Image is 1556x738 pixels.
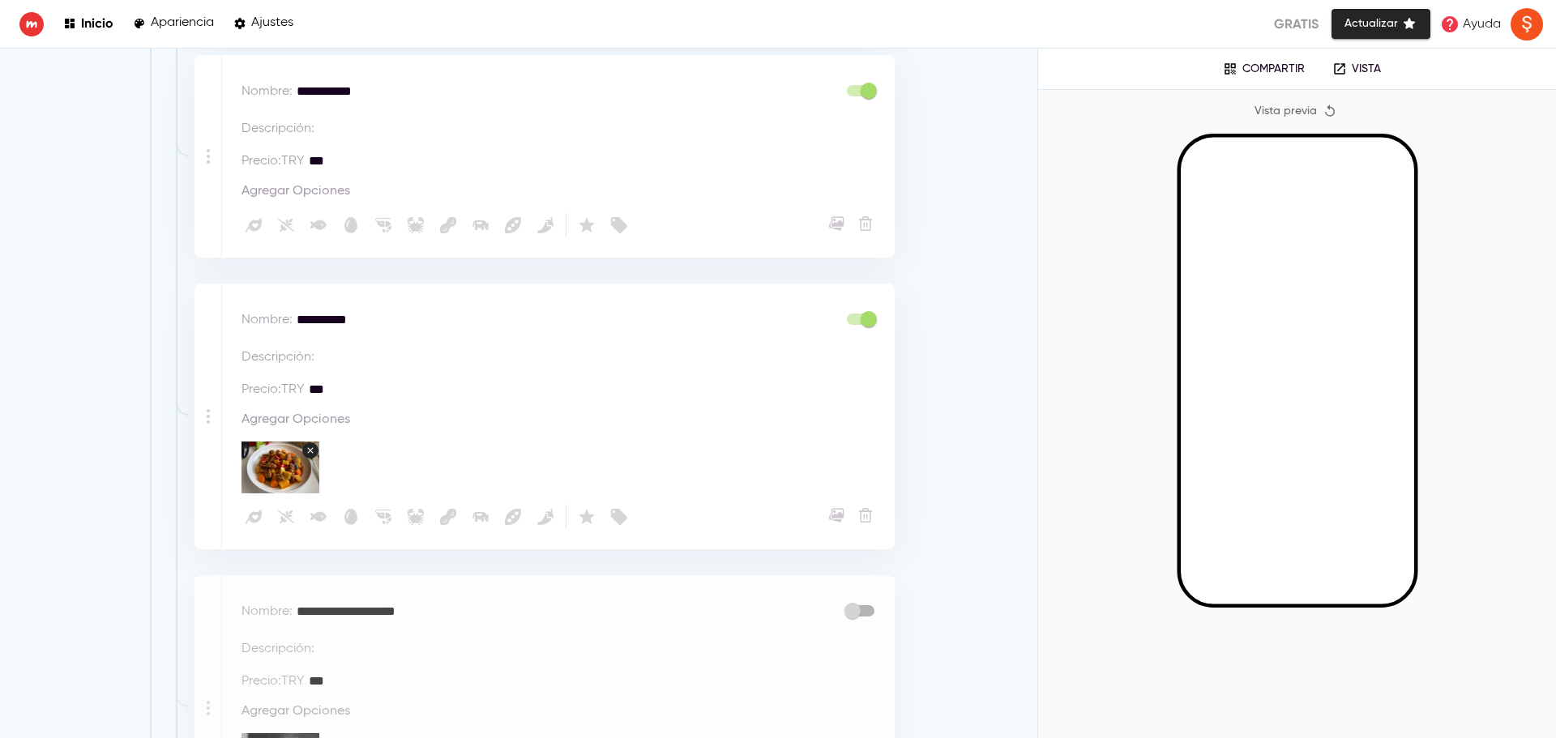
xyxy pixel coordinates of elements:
p: Descripción : [242,639,314,659]
span: Agregar Opciones [242,184,350,199]
a: Inicio [63,13,113,35]
button: Eliminar [855,213,876,234]
p: Compartir [1242,62,1305,76]
button: Actualizar [1332,9,1430,39]
p: Gratis [1274,15,1319,34]
svg: Destacado [577,507,596,527]
p: Descripción : [242,348,314,367]
p: Apariencia [151,15,214,31]
p: Ajustes [251,15,293,31]
span: Agregar Opciones [242,704,350,719]
button: Eliminar [855,505,876,526]
p: Descripción : [242,119,314,139]
a: Vista [1321,57,1392,81]
p: Ayuda [1463,15,1501,34]
a: Apariencia [133,13,214,35]
svg: En Venta [609,215,629,235]
p: Precio : TRY [242,380,305,399]
p: Nombre : [242,602,293,621]
p: Precio : TRY [242,151,305,171]
span: Actualizar [1344,14,1417,34]
p: Nombre : [242,310,293,330]
button: Compartir [1212,57,1316,81]
svg: Destacado [577,215,596,235]
button: Subir Imagen del Menú [826,505,847,526]
img: Category Item Image [242,442,319,493]
p: Vista [1352,62,1381,76]
a: Ajustes [233,13,293,35]
button: Subir Imagen del Menú [826,213,847,234]
p: Nombre : [242,82,293,101]
p: Inicio [81,15,113,31]
a: Ayuda [1435,10,1506,39]
iframe: Mobile Preview [1181,138,1414,604]
img: ACg8ocIMymefnT7P_TacS5eahT7WMoc3kdLarsw6hEr9E3Owq4hncQ=s96-c [1511,8,1543,41]
span: Agregar Opciones [242,412,350,428]
svg: En Venta [609,507,629,527]
p: Precio : TRY [242,672,305,691]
